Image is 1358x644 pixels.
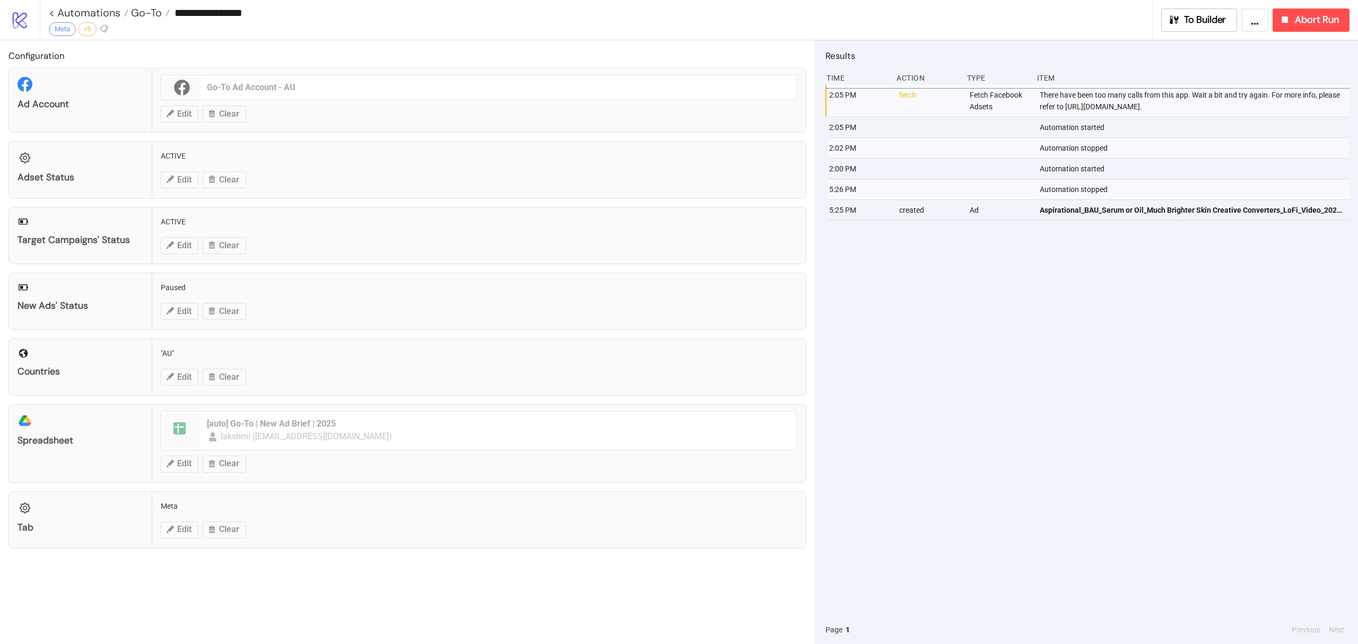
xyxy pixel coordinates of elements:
[1039,117,1352,137] div: Automation started
[842,624,853,636] button: 1
[49,7,128,18] a: < Automations
[966,68,1029,88] div: Type
[898,200,961,220] div: created
[1326,624,1347,636] button: Next
[825,68,888,88] div: Time
[1161,8,1238,32] button: To Builder
[828,117,891,137] div: 2:05 PM
[128,6,162,20] span: Go-To
[1039,179,1352,199] div: Automation stopped
[828,85,891,117] div: 2:05 PM
[1039,159,1352,179] div: Automation started
[1040,200,1345,220] a: Aspirational_BAU_Serum or Oil_Much Brighter Skin Creative Converters_LoFi_Video_20250919_AU
[128,7,170,18] a: Go-To
[1036,68,1350,88] div: Item
[1039,85,1352,117] div: There have been too many calls from this app. Wait a bit and try again. For more info, please ref...
[1039,138,1352,158] div: Automation stopped
[78,22,97,36] div: v5
[1241,8,1268,32] button: ...
[828,200,891,220] div: 5:25 PM
[825,49,1350,63] h2: Results
[825,624,842,636] span: Page
[895,68,958,88] div: Action
[969,200,1031,220] div: Ad
[1184,14,1226,26] span: To Builder
[898,85,961,117] div: fetch
[1040,204,1345,216] span: Aspirational_BAU_Serum or Oil_Much Brighter Skin Creative Converters_LoFi_Video_20250919_AU
[1295,14,1339,26] span: Abort Run
[828,159,891,179] div: 2:00 PM
[8,49,806,63] h2: Configuration
[1289,624,1324,636] button: Previous
[1273,8,1350,32] button: Abort Run
[49,22,76,36] div: Meta
[828,138,891,158] div: 2:02 PM
[969,85,1031,117] div: Fetch Facebook Adsets
[828,179,891,199] div: 5:26 PM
